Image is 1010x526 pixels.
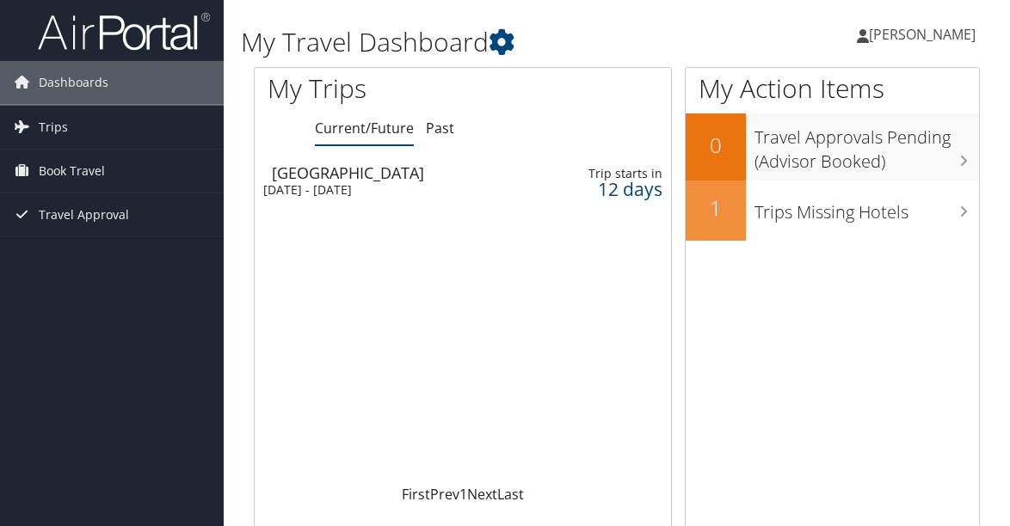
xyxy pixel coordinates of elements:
[268,70,484,107] h1: My Trips
[426,119,454,138] a: Past
[38,11,210,52] img: airportal-logo.png
[754,192,979,224] h3: Trips Missing Hotels
[686,193,746,223] h2: 1
[686,180,979,241] a: 1Trips Missing Hotels
[39,150,105,193] span: Book Travel
[241,24,742,60] h1: My Travel Dashboard
[754,117,979,174] h3: Travel Approvals Pending (Advisor Booked)
[430,485,459,504] a: Prev
[467,485,497,504] a: Next
[402,485,430,504] a: First
[497,485,524,504] a: Last
[686,70,979,107] h1: My Action Items
[39,106,68,149] span: Trips
[263,182,507,198] div: [DATE] - [DATE]
[39,61,108,104] span: Dashboards
[857,9,993,60] a: [PERSON_NAME]
[686,131,746,160] h2: 0
[39,193,129,236] span: Travel Approval
[869,25,976,44] span: [PERSON_NAME]
[272,165,515,180] div: [GEOGRAPHIC_DATA]
[459,485,467,504] a: 1
[567,166,662,181] div: Trip starts in
[686,113,979,180] a: 0Travel Approvals Pending (Advisor Booked)
[315,119,414,138] a: Current/Future
[567,181,662,197] div: 12 days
